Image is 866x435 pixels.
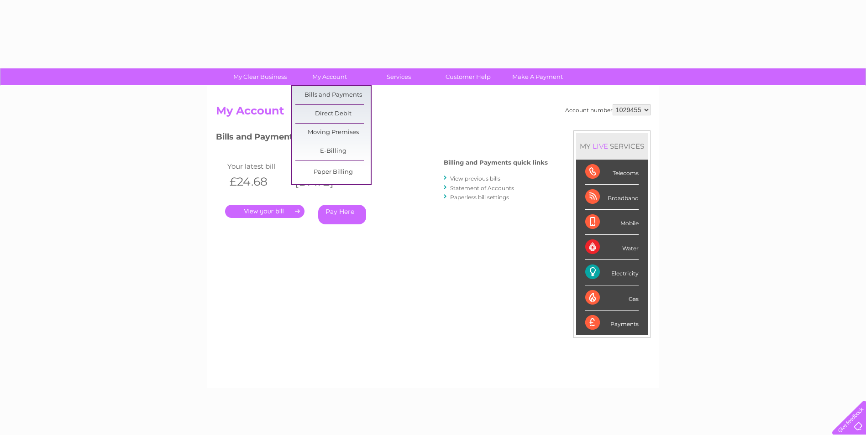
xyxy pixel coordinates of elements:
a: Services [361,68,436,85]
th: [DATE] [290,172,356,191]
a: Pay Here [318,205,366,224]
div: Gas [585,285,639,311]
div: MY SERVICES [576,133,648,159]
div: Mobile [585,210,639,235]
a: Paperless bill settings [450,194,509,201]
td: Invoice date [290,160,356,172]
a: Statement of Accounts [450,185,514,192]
a: Direct Debit [295,105,371,123]
div: Electricity [585,260,639,285]
a: Moving Premises [295,124,371,142]
a: . [225,205,304,218]
a: View previous bills [450,175,500,182]
th: £24.68 [225,172,291,191]
td: Your latest bill [225,160,291,172]
a: Customer Help [430,68,506,85]
h3: Bills and Payments [216,130,548,146]
a: Make A Payment [500,68,575,85]
div: Broadband [585,185,639,210]
a: E-Billing [295,142,371,161]
a: Bills and Payments [295,86,371,104]
div: Account number [565,104,651,115]
div: LIVE [591,142,610,150]
a: Paper Billing [295,163,371,181]
h4: Billing and Payments quick links [444,159,548,166]
a: My Clear Business [222,68,298,85]
div: Telecoms [585,160,639,185]
div: Water [585,235,639,260]
div: Payments [585,311,639,335]
a: My Account [292,68,367,85]
h2: My Account [216,104,651,122]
